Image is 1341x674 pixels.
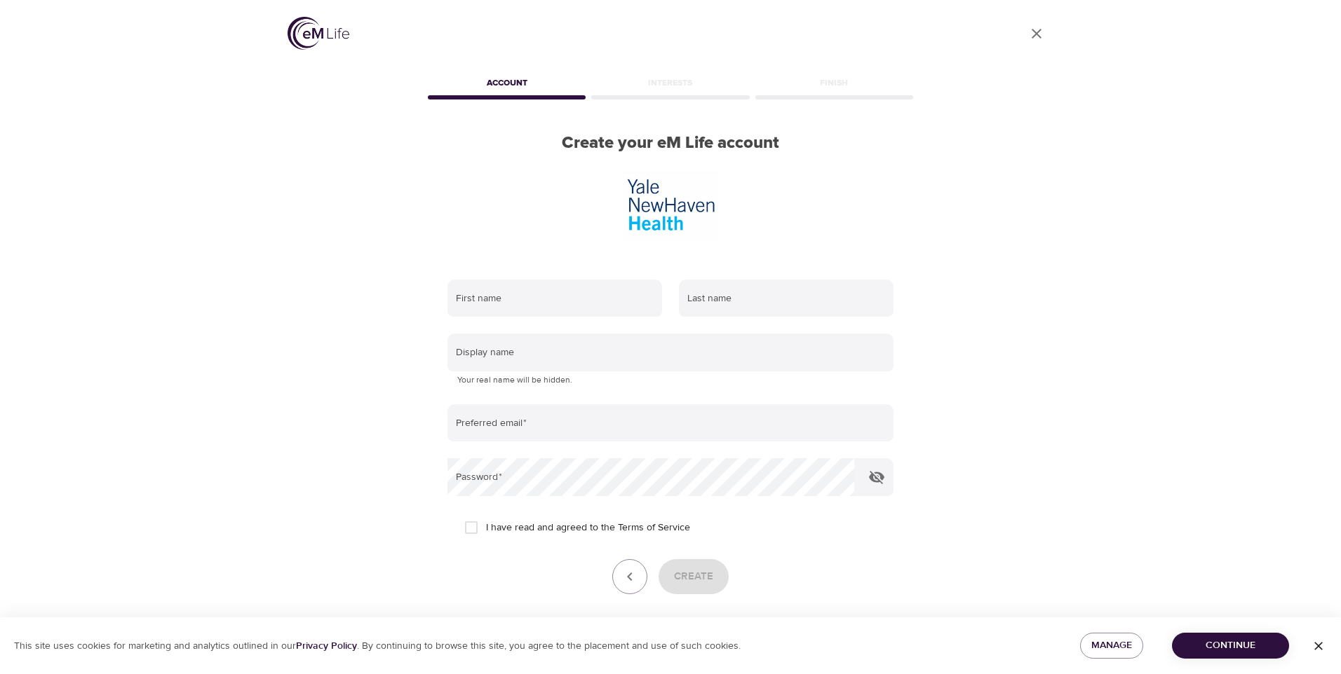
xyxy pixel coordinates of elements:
a: close [1020,17,1053,50]
p: Your real name will be hidden. [457,373,884,387]
a: Terms of Service [618,521,690,535]
h2: Create your eM Life account [425,133,916,153]
img: Yale%20New%20Haven%202.jpg [622,170,719,240]
span: Continue [1183,637,1278,654]
button: Continue [1172,633,1289,659]
span: Manage [1091,637,1132,654]
a: Privacy Policy [296,640,357,652]
img: logo [288,17,349,50]
span: I have read and agreed to the [486,521,690,535]
button: Manage [1080,633,1143,659]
